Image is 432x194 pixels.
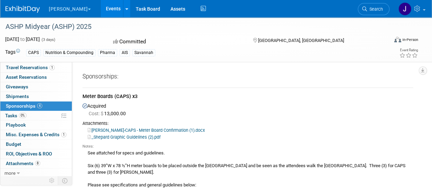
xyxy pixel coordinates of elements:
[0,111,72,120] a: Tasks0%
[41,37,55,42] span: (3 days)
[88,134,160,140] a: _Shepard Graphic Guidelines (2).pdf
[0,82,72,91] a: Giveaways
[0,120,72,130] a: Playbook
[98,49,117,56] div: Pharma
[0,169,72,178] a: more
[0,73,72,82] a: Asset Reservations
[6,122,26,128] span: Playbook
[82,144,413,149] div: Notes:
[35,161,40,166] span: 8
[49,65,55,70] span: 1
[5,48,20,56] td: Tags
[0,92,72,101] a: Shipments
[111,36,242,48] div: Committed
[398,2,411,15] img: Judy Marushak
[6,161,40,166] span: Attachments
[6,94,29,99] span: Shipments
[5,6,40,13] img: ExhibitDay
[82,93,413,101] div: Meter Boards (CAPS) x3
[0,101,72,111] a: Sponsorships4
[26,49,41,56] div: CAPS
[6,132,66,137] span: Misc. Expenses & Credits
[5,36,40,42] span: [DATE] [DATE]
[46,176,58,185] td: Personalize Event Tab Strip
[89,111,104,116] span: Cost: $
[0,140,72,149] a: Budget
[367,7,383,12] span: Search
[61,132,66,137] span: 1
[358,3,389,15] a: Search
[6,84,28,89] span: Giveaways
[402,37,418,42] div: In-Person
[82,120,413,127] div: Attachments:
[3,21,383,33] div: ASHP Midyear (ASHP) 2025
[6,103,42,109] span: Sponsorships
[258,38,344,43] span: [GEOGRAPHIC_DATA], [GEOGRAPHIC_DATA]
[0,159,72,168] a: Attachments8
[6,151,52,157] span: ROI, Objectives & ROO
[0,149,72,159] a: ROI, Objectives & ROO
[132,49,155,56] div: Savannah
[5,113,26,118] span: Tasks
[43,49,96,56] div: Nutrition & Compounding
[6,74,47,80] span: Asset Reservations
[89,111,129,116] span: 13,000.00
[120,49,130,56] div: AIS
[88,128,205,133] a: [PERSON_NAME]-CAPS - Meter Board Confirmation (1).docx
[399,48,418,52] div: Event Rating
[4,170,15,176] span: more
[58,176,72,185] td: Toggle Event Tabs
[394,37,401,42] img: Format-Inperson.png
[37,103,42,108] span: 4
[19,113,26,118] span: 0%
[358,36,418,46] div: Event Format
[6,65,55,70] span: Travel Reservations
[82,73,413,83] div: Sponsorships:
[19,36,26,42] span: to
[0,130,72,139] a: Misc. Expenses & Credits1
[0,63,72,72] a: Travel Reservations1
[6,141,21,147] span: Budget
